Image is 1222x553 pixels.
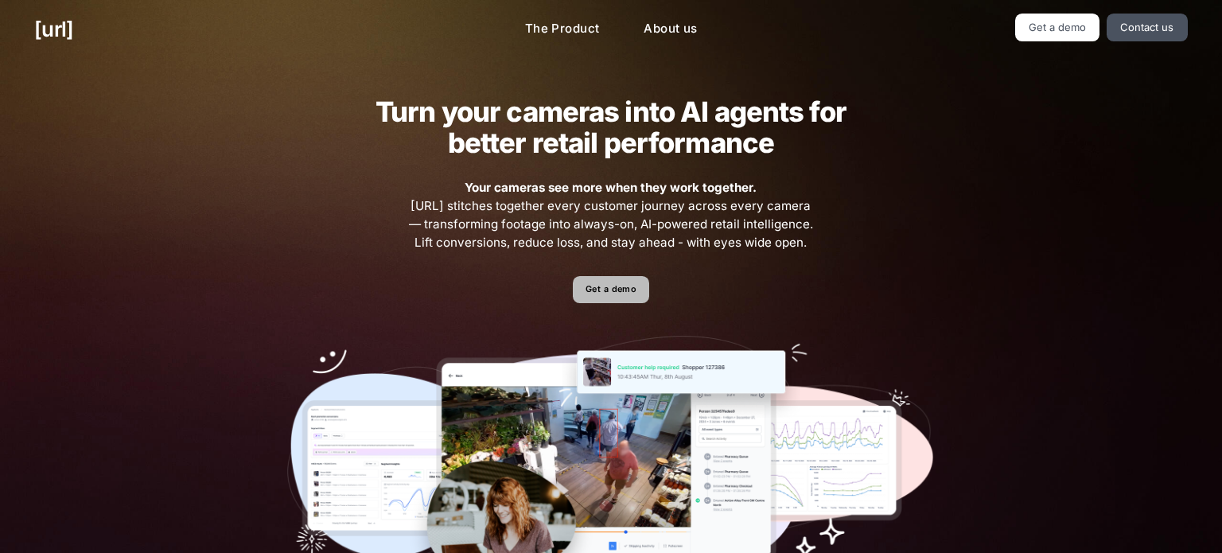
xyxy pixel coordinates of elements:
a: [URL] [34,14,73,45]
a: About us [631,14,710,45]
a: Get a demo [1015,14,1100,41]
a: Get a demo [573,276,648,304]
h2: Turn your cameras into AI agents for better retail performance [351,96,871,158]
a: The Product [512,14,613,45]
a: Contact us [1107,14,1188,41]
strong: Your cameras see more when they work together. [465,180,757,195]
span: [URL] stitches together every customer journey across every camera — transforming footage into al... [407,179,815,251]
